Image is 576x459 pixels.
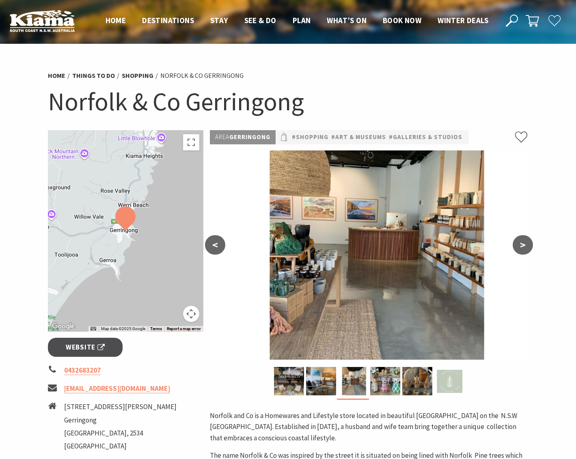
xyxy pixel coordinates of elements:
[293,15,311,25] span: Plan
[513,235,533,255] button: >
[205,235,225,255] button: <
[183,306,199,322] button: Map camera controls
[48,71,65,80] a: Home
[122,71,153,80] a: Shopping
[66,342,105,353] span: Website
[72,71,115,80] a: Things To Do
[64,401,177,412] li: [STREET_ADDRESS][PERSON_NAME]
[106,15,126,25] span: Home
[167,326,201,331] a: Report a map error
[215,133,229,141] span: Area
[64,384,170,393] a: [EMAIL_ADDRESS][DOMAIN_NAME]
[331,132,386,142] a: #Art & Museums
[327,15,367,25] span: What’s On
[10,10,75,32] img: Kiama Logo
[64,428,177,439] li: [GEOGRAPHIC_DATA], 2534
[292,132,328,142] a: #Shopping
[64,366,101,375] a: 0432683207
[97,14,496,28] nav: Main Menu
[210,15,228,25] span: Stay
[48,338,123,357] a: Website
[64,441,177,452] li: [GEOGRAPHIC_DATA]
[210,410,528,444] p: Norfolk and Co is a Homewares and Lifestyle store located in beautiful [GEOGRAPHIC_DATA] on the N...
[210,130,276,144] p: Gerringong
[142,15,194,25] span: Destinations
[438,15,488,25] span: Winter Deals
[383,15,421,25] span: Book now
[50,321,77,332] img: Google
[244,15,276,25] span: See & Do
[183,134,199,150] button: Toggle fullscreen view
[64,415,177,426] li: Gerringong
[101,326,145,331] span: Map data ©2025 Google
[91,326,96,332] button: Keyboard shortcuts
[150,326,162,331] a: Terms (opens in new tab)
[48,85,529,118] h1: Norfolk & Co Gerringong
[389,132,462,142] a: #Galleries & Studios
[160,71,244,81] li: Norfolk & Co Gerringong
[50,321,77,332] a: Click to see this area on Google Maps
